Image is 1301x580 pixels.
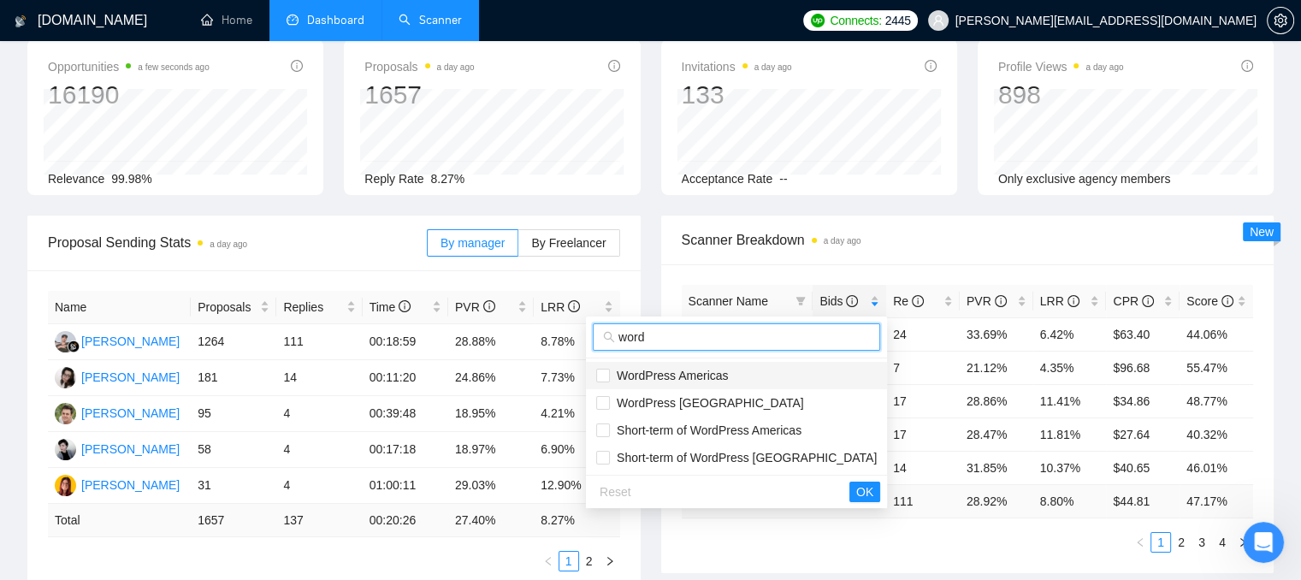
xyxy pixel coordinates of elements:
span: info-circle [1067,295,1079,307]
img: OK [55,439,76,460]
a: 3 [1192,533,1211,552]
td: 111 [886,484,960,518]
td: Total [48,504,191,537]
a: PK[PERSON_NAME] [55,370,180,383]
span: Short-term of WordPress Americas [610,423,801,437]
span: info-circle [1241,60,1253,72]
td: 55.47% [1180,351,1253,384]
img: Profile image for AI Assistant from GigRadar 📡 [20,376,54,411]
td: 29.03% [448,468,534,504]
li: 2 [579,551,600,571]
div: 898 [998,79,1124,111]
span: New [1250,225,1274,239]
span: OK [856,482,873,501]
td: 48.77% [1180,384,1253,417]
span: Home [39,465,74,477]
span: info-circle [608,60,620,72]
td: 28.47% [960,417,1033,451]
span: 2445 [885,11,911,30]
td: 17 [886,417,960,451]
td: 47.17 % [1180,484,1253,518]
span: right [1238,537,1248,547]
td: 8.78% [534,324,619,360]
span: info-circle [291,60,303,72]
button: setting [1267,7,1294,34]
td: 6.90% [534,432,619,468]
div: [PERSON_NAME] [81,332,180,351]
img: logo [15,8,27,35]
span: search [603,331,615,343]
span: Scanner Breakdown [682,229,1254,251]
span: Dashboard [307,13,364,27]
div: • [DATE] [101,140,149,158]
div: 16190 [48,79,210,111]
td: 12.90% [534,468,619,504]
td: $34.86 [1106,384,1180,417]
td: 17 [886,384,960,417]
img: Profile image for Mariia [20,313,54,347]
div: [PERSON_NAME] [81,404,180,423]
td: 1264 [191,324,276,360]
td: 4 [276,396,362,432]
a: RF[PERSON_NAME] [55,334,180,347]
a: AK[PERSON_NAME] [55,477,180,491]
img: Profile image for Mariia [20,250,54,284]
td: $40.65 [1106,451,1180,484]
span: Did that answer your question? [61,187,249,201]
span: Only exclusive agency members [998,172,1171,186]
span: Proposals [198,298,257,317]
time: a day ago [1085,62,1123,72]
span: Time [370,300,411,314]
time: a day ago [210,240,247,249]
button: Send us a message [79,340,263,374]
span: info-circle [925,60,937,72]
div: Mariia [61,267,98,285]
td: 40.32% [1180,417,1253,451]
div: [PERSON_NAME] [81,368,180,387]
img: RF [55,331,76,352]
div: • [DATE] [101,267,149,285]
div: Mariia [61,330,98,348]
span: Bids [819,294,858,308]
td: 21.12% [960,351,1033,384]
td: 18.95% [448,396,534,432]
td: 1657 [191,504,276,537]
span: info-circle [399,300,411,312]
span: By Freelancer [531,236,606,250]
span: Connects: [830,11,881,30]
span: Proposals [364,56,474,77]
a: 1 [559,552,578,571]
div: Close [300,7,331,38]
span: Proposal Sending Stats [48,232,427,253]
td: 4.21% [534,396,619,432]
time: a few seconds ago [138,62,209,72]
td: 95 [191,396,276,432]
th: Proposals [191,291,276,324]
div: • [DATE] [101,330,149,348]
button: Messages [114,423,228,491]
td: 46.01% [1180,451,1253,484]
td: 8.27 % [534,504,619,537]
time: a day ago [437,62,475,72]
td: 4.35% [1033,351,1107,384]
td: 181 [191,360,276,396]
td: 24.86% [448,360,534,396]
td: 24 [886,317,960,351]
a: homeHome [201,13,252,27]
td: 31.85% [960,451,1033,484]
td: $63.40 [1106,317,1180,351]
div: AI Assistant from GigRadar 📡 [61,394,240,411]
span: info-circle [1221,295,1233,307]
span: Acceptance Rate [682,172,773,186]
div: Vadym [61,77,102,95]
td: 137 [276,504,362,537]
img: upwork-logo.png [811,14,825,27]
li: 1 [559,551,579,571]
td: 18.97% [448,432,534,468]
img: Profile image for AI Assistant from GigRadar 📡 [20,186,54,221]
button: right [1233,532,1253,553]
span: CPR [1113,294,1153,308]
td: 14 [276,360,362,396]
td: 31 [191,468,276,504]
div: Mariia [61,140,98,158]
